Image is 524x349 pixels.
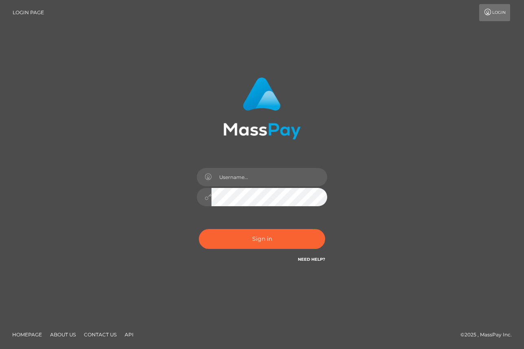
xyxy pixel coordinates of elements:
button: Sign in [199,229,325,249]
a: API [121,328,137,341]
a: About Us [47,328,79,341]
a: Homepage [9,328,45,341]
input: Username... [211,168,327,186]
a: Login Page [13,4,44,21]
a: Need Help? [298,257,325,262]
a: Contact Us [81,328,120,341]
a: Login [479,4,510,21]
img: MassPay Login [223,77,301,140]
div: © 2025 , MassPay Inc. [460,330,518,339]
